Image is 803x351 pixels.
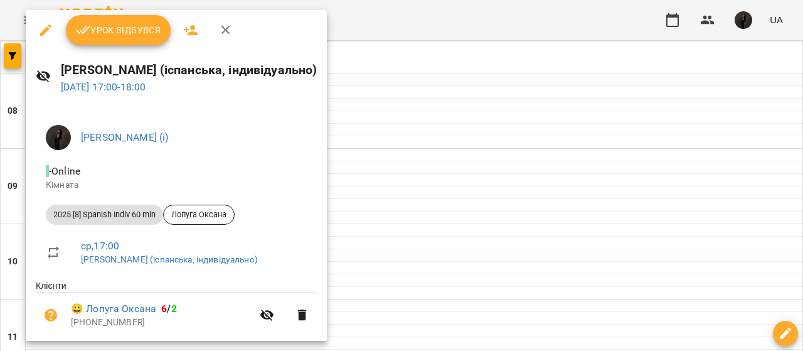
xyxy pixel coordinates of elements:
[46,179,307,192] p: Кімната
[46,165,83,177] span: - Online
[61,81,146,93] a: [DATE] 17:00-18:00
[36,300,66,330] button: Візит ще не сплачено. Додати оплату?
[161,303,167,315] span: 6
[171,303,177,315] span: 2
[46,125,71,150] img: 5858c9cbb9d5886a1d49eb89d6c4f7a7.jpg
[81,240,119,252] a: ср , 17:00
[163,205,235,225] div: Лопуга Оксана
[36,279,317,342] ul: Клієнти
[164,209,234,220] span: Лопуга Оксана
[46,209,163,220] span: 2025 [8] Spanish Indiv 60 min
[81,131,169,143] a: [PERSON_NAME] (і)
[76,23,161,38] span: Урок відбувся
[81,254,258,264] a: [PERSON_NAME] (іспанська, індивідуально)
[71,301,156,316] a: 😀 Лопуга Оксана
[66,15,171,45] button: Урок відбувся
[61,60,317,80] h6: [PERSON_NAME] (іспанська, індивідуально)
[161,303,176,315] b: /
[71,316,252,329] p: [PHONE_NUMBER]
